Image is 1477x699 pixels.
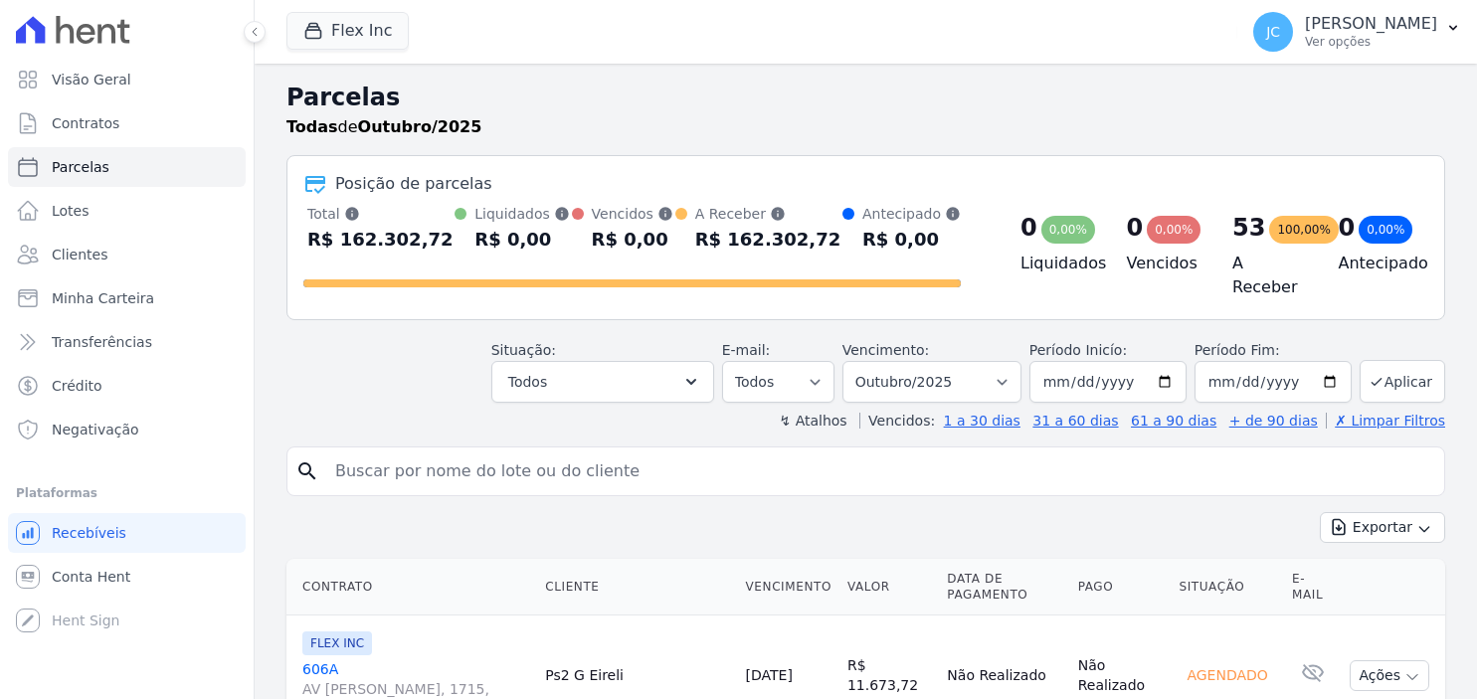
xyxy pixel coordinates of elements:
span: Minha Carteira [52,288,154,308]
strong: Outubro/2025 [358,117,482,136]
button: Flex Inc [286,12,409,50]
a: Visão Geral [8,60,246,99]
span: FLEX INC [302,631,372,655]
button: Exportar [1320,512,1445,543]
div: 0,00% [1359,216,1412,244]
a: Recebíveis [8,513,246,553]
span: Todos [508,370,547,394]
span: Transferências [52,332,152,352]
button: Todos [491,361,714,403]
span: Contratos [52,113,119,133]
div: R$ 162.302,72 [695,224,841,256]
a: Minha Carteira [8,278,246,318]
a: Contratos [8,103,246,143]
div: 100,00% [1269,216,1338,244]
label: Período Inicío: [1029,342,1127,358]
strong: Todas [286,117,338,136]
div: R$ 162.302,72 [307,224,454,256]
a: Parcelas [8,147,246,187]
div: Liquidados [474,204,570,224]
div: 53 [1232,212,1265,244]
a: Transferências [8,322,246,362]
div: R$ 0,00 [474,224,570,256]
a: Clientes [8,235,246,274]
h4: Liquidados [1020,252,1095,275]
th: Data de Pagamento [939,559,1069,615]
p: [PERSON_NAME] [1305,14,1437,34]
a: Conta Hent [8,557,246,597]
h4: Antecipado [1339,252,1413,275]
th: Vencimento [738,559,839,615]
input: Buscar por nome do lote ou do cliente [323,451,1436,491]
div: Antecipado [862,204,961,224]
div: Vencidos [592,204,673,224]
div: Plataformas [16,481,238,505]
a: + de 90 dias [1229,413,1318,429]
div: Posição de parcelas [335,172,492,196]
div: 0,00% [1041,216,1095,244]
i: search [295,459,319,483]
a: Lotes [8,191,246,231]
div: 0 [1339,212,1356,244]
div: 0,00% [1147,216,1200,244]
a: Negativação [8,410,246,449]
div: R$ 0,00 [862,224,961,256]
div: 0 [1020,212,1037,244]
button: Ações [1350,660,1429,691]
span: Visão Geral [52,70,131,89]
div: 0 [1127,212,1144,244]
a: 31 a 60 dias [1032,413,1118,429]
button: JC [PERSON_NAME] Ver opções [1237,4,1477,60]
label: Situação: [491,342,556,358]
label: Período Fim: [1195,340,1352,361]
span: Conta Hent [52,567,130,587]
span: JC [1266,25,1280,39]
label: Vencidos: [859,413,935,429]
label: E-mail: [722,342,771,358]
div: A Receber [695,204,841,224]
div: R$ 0,00 [592,224,673,256]
span: Parcelas [52,157,109,177]
a: Crédito [8,366,246,406]
h4: Vencidos [1127,252,1201,275]
a: ✗ Limpar Filtros [1326,413,1445,429]
p: Ver opções [1305,34,1437,50]
h4: A Receber [1232,252,1307,299]
div: Total [307,204,454,224]
a: 1 a 30 dias [944,413,1020,429]
th: Valor [839,559,939,615]
span: Recebíveis [52,523,126,543]
th: Situação [1171,559,1284,615]
a: [DATE] [746,667,793,683]
span: Negativação [52,420,139,439]
span: Lotes [52,201,90,221]
span: Clientes [52,245,107,264]
div: Agendado [1179,661,1275,689]
th: Contrato [286,559,537,615]
label: ↯ Atalhos [779,413,846,429]
h2: Parcelas [286,80,1445,115]
th: Cliente [537,559,737,615]
a: 61 a 90 dias [1131,413,1216,429]
button: Aplicar [1360,360,1445,403]
p: de [286,115,481,139]
label: Vencimento: [842,342,929,358]
th: E-mail [1284,559,1342,615]
span: Crédito [52,376,102,396]
th: Pago [1070,559,1172,615]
